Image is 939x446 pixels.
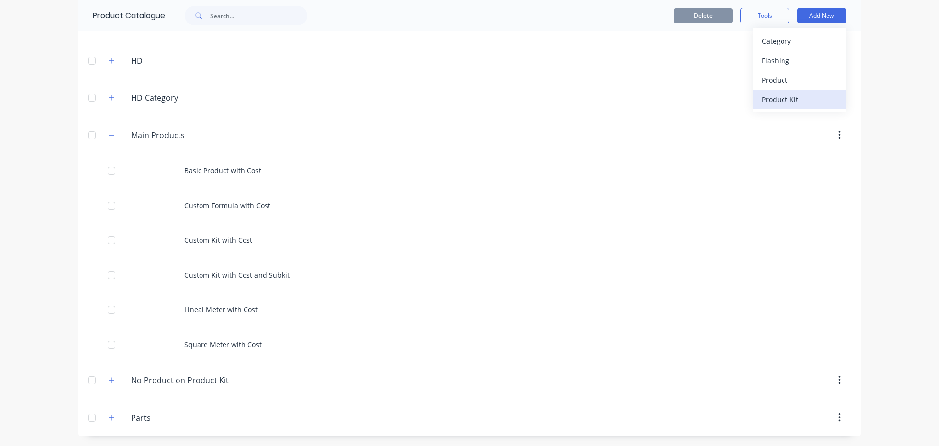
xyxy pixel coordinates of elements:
[78,327,861,362] div: Square Meter with Cost
[78,153,861,188] div: Basic Product with Cost
[762,73,837,87] div: Product
[674,8,733,23] button: Delete
[78,223,861,258] div: Custom Kit with Cost
[740,8,789,23] button: Tools
[131,55,247,67] input: Enter category name
[762,34,837,48] div: Category
[762,53,837,68] div: Flashing
[131,92,247,104] input: Enter category name
[131,412,247,423] input: Enter category name
[131,129,247,141] input: Enter category name
[753,31,846,50] button: Category
[753,90,846,109] button: Product Kit
[131,375,247,386] input: Enter category name
[762,93,837,107] div: Product Kit
[753,50,846,70] button: Flashing
[753,70,846,90] button: Product
[78,292,861,327] div: Lineal Meter with Cost
[210,6,307,25] input: Search...
[78,188,861,223] div: Custom Formula with Cost
[797,8,846,23] button: Add New
[78,258,861,292] div: Custom Kit with Cost and Subkit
